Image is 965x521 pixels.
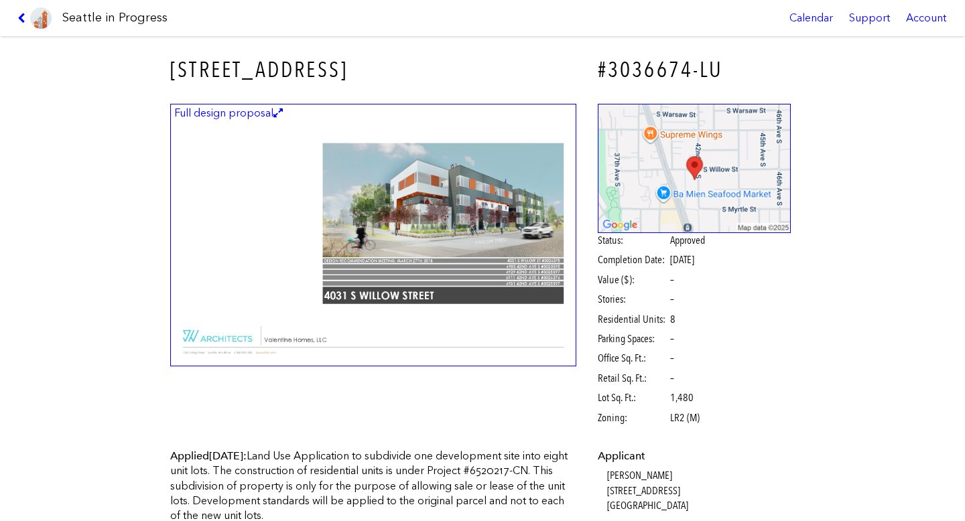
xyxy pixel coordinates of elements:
[598,252,668,267] span: Completion Date:
[598,273,668,287] span: Value ($):
[598,292,668,307] span: Stories:
[172,106,285,121] figcaption: Full design proposal
[598,449,791,463] dt: Applicant
[598,411,668,425] span: Zoning:
[598,312,668,327] span: Residential Units:
[670,233,705,248] span: Approved
[30,7,52,29] img: favicon-96x96.png
[598,390,668,405] span: Lot Sq. Ft.:
[62,9,168,26] h1: Seattle in Progress
[598,233,668,248] span: Status:
[209,449,243,462] span: [DATE]
[670,331,674,346] span: –
[598,55,791,85] h4: #3036674-LU
[170,449,247,462] span: Applied :
[670,371,674,386] span: –
[670,273,674,287] span: –
[670,390,694,405] span: 1,480
[598,371,668,386] span: Retail Sq. Ft.:
[598,351,668,366] span: Office Sq. Ft.:
[170,55,576,85] h3: [STREET_ADDRESS]
[170,104,576,367] img: 1.jpg
[670,253,694,266] span: [DATE]
[670,351,674,366] span: –
[598,331,668,346] span: Parking Spaces:
[607,468,791,513] dd: [PERSON_NAME] [STREET_ADDRESS] [GEOGRAPHIC_DATA]
[598,104,791,233] img: staticmap
[670,292,674,307] span: –
[170,104,576,367] a: Full design proposal
[670,312,675,327] span: 8
[670,411,700,425] span: LR2 (M)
